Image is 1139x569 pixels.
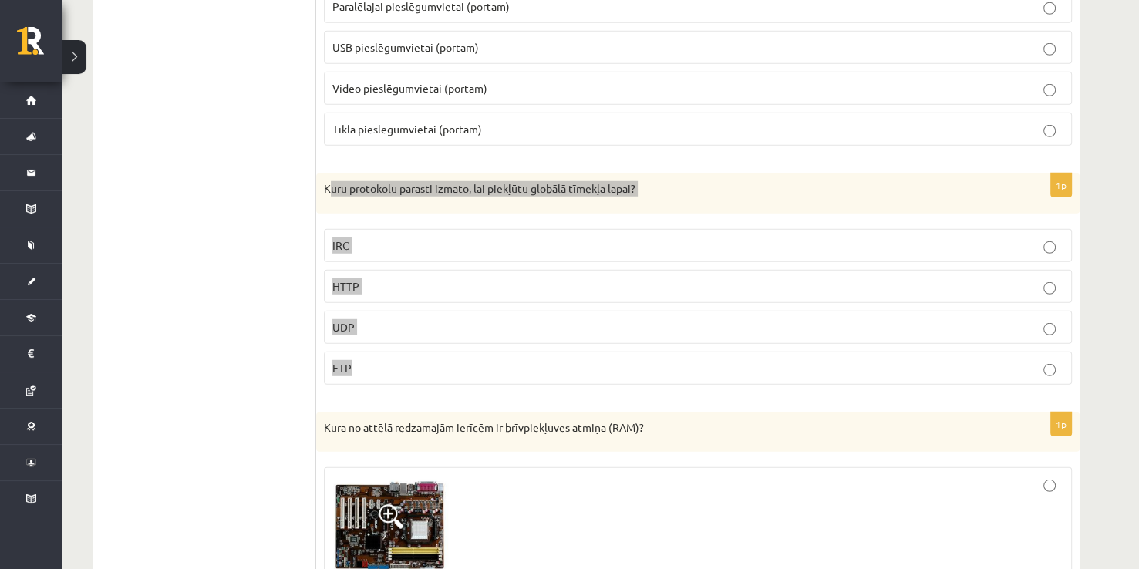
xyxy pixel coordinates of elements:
span: Video pieslēgumvietai (portam) [332,81,487,95]
input: HTTP [1043,282,1056,295]
input: USB pieslēgumvietai (portam) [1043,43,1056,56]
p: 1p [1050,173,1072,197]
p: 1p [1050,412,1072,436]
input: Tīkla pieslēgumvietai (portam) [1043,125,1056,137]
span: Tīkla pieslēgumvietai (portam) [332,122,482,136]
span: IRC [332,238,349,252]
p: Kura no attēlā redzamajām ierīcēm ir brīvpiekļuves atmiņa (RAM)? [324,420,995,436]
a: Rīgas 1. Tālmācības vidusskola [17,27,62,66]
input: Video pieslēgumvietai (portam) [1043,84,1056,96]
span: FTP [332,361,352,375]
span: USB pieslēgumvietai (portam) [332,40,479,54]
input: Paralēlajai pieslēgumvietai (portam) [1043,2,1056,15]
span: UDP [332,320,355,334]
input: IRC [1043,241,1056,254]
p: Kuru protokolu parasti izmato, lai piekļūtu globālā tīmekļa lapai? [324,181,995,197]
input: UDP [1043,323,1056,335]
span: HTTP [332,279,359,293]
input: FTP [1043,364,1056,376]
